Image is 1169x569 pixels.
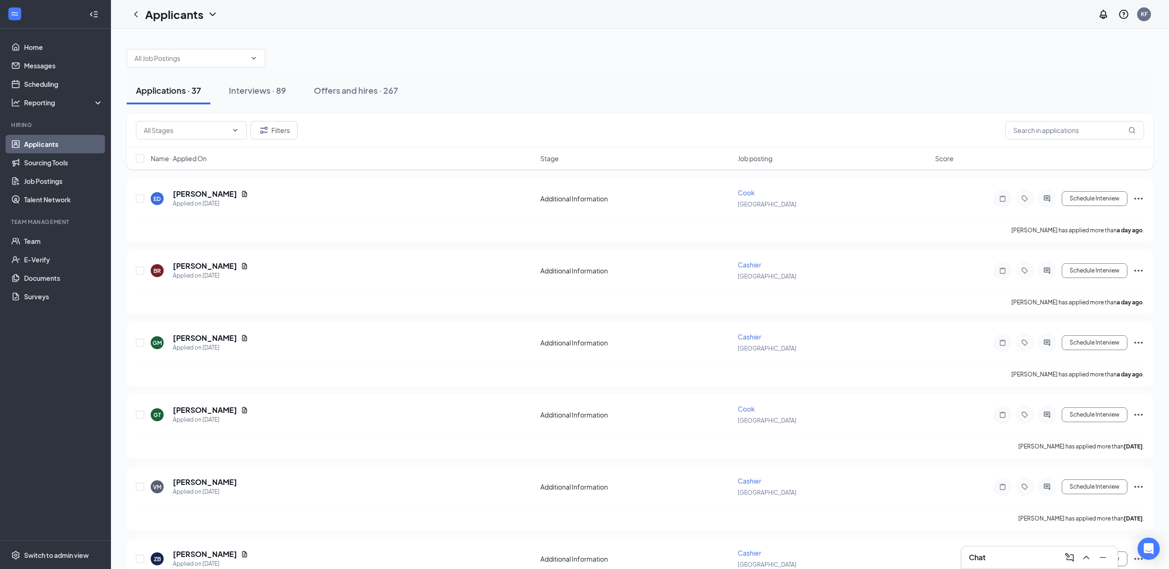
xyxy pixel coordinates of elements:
[1133,553,1144,564] svg: Ellipses
[1041,411,1053,418] svg: ActiveChat
[173,487,237,496] div: Applied on [DATE]
[738,405,755,413] span: Cook
[24,172,103,190] a: Job Postings
[1117,299,1143,306] b: a day ago
[738,154,772,163] span: Job posting
[1062,263,1127,278] button: Schedule Interview
[1096,550,1110,565] button: Minimize
[1133,337,1144,348] svg: Ellipses
[1041,339,1053,346] svg: ActiveChat
[997,483,1008,490] svg: Note
[540,194,732,203] div: Additional Information
[738,188,755,197] span: Cook
[1041,195,1053,202] svg: ActiveChat
[738,489,796,496] span: [GEOGRAPHIC_DATA]
[11,218,101,226] div: Team Management
[24,98,104,107] div: Reporting
[738,273,796,280] span: [GEOGRAPHIC_DATA]
[258,125,269,136] svg: Filter
[1128,127,1136,134] svg: MagnifyingGlass
[1133,265,1144,276] svg: Ellipses
[173,343,248,352] div: Applied on [DATE]
[1018,515,1144,522] p: [PERSON_NAME] has applied more than .
[241,406,248,414] svg: Document
[1041,267,1053,274] svg: ActiveChat
[1064,552,1075,563] svg: ComposeMessage
[1141,10,1148,18] div: KF
[738,417,796,424] span: [GEOGRAPHIC_DATA]
[173,333,237,343] h5: [PERSON_NAME]
[1011,370,1144,378] p: [PERSON_NAME] has applied more than .
[1018,442,1144,450] p: [PERSON_NAME] has applied more than .
[1117,227,1143,234] b: a day ago
[738,333,761,341] span: Cashier
[173,549,237,559] h5: [PERSON_NAME]
[738,477,761,485] span: Cashier
[1062,407,1127,422] button: Schedule Interview
[540,554,732,563] div: Additional Information
[145,6,203,22] h1: Applicants
[173,261,237,271] h5: [PERSON_NAME]
[1041,483,1053,490] svg: ActiveChat
[540,482,732,491] div: Additional Information
[1081,552,1092,563] svg: ChevronUp
[738,549,761,557] span: Cashier
[1138,538,1160,560] div: Open Intercom Messenger
[540,266,732,275] div: Additional Information
[173,415,248,424] div: Applied on [DATE]
[24,75,103,93] a: Scheduling
[24,287,103,306] a: Surveys
[1005,121,1144,139] input: Search in applications
[1019,267,1030,274] svg: Tag
[11,121,101,129] div: Hiring
[1062,335,1127,350] button: Schedule Interview
[24,551,89,560] div: Switch to admin view
[144,125,228,135] input: All Stages
[738,201,796,208] span: [GEOGRAPHIC_DATA]
[1124,443,1143,450] b: [DATE]
[89,10,98,19] svg: Collapse
[130,9,141,20] svg: ChevronLeft
[173,199,248,208] div: Applied on [DATE]
[11,98,20,107] svg: Analysis
[173,559,248,569] div: Applied on [DATE]
[540,338,732,347] div: Additional Information
[10,9,19,18] svg: WorkstreamLogo
[24,269,103,287] a: Documents
[173,189,237,199] h5: [PERSON_NAME]
[1019,483,1030,490] svg: Tag
[24,135,103,153] a: Applicants
[738,260,761,269] span: Cashier
[1133,409,1144,420] svg: Ellipses
[1098,9,1109,20] svg: Notifications
[173,271,248,280] div: Applied on [DATE]
[153,483,161,491] div: VM
[154,555,161,563] div: ZB
[1133,193,1144,204] svg: Ellipses
[738,345,796,352] span: [GEOGRAPHIC_DATA]
[136,85,201,96] div: Applications · 37
[173,477,237,487] h5: [PERSON_NAME]
[250,54,257,62] svg: ChevronDown
[24,250,103,269] a: E-Verify
[1097,552,1108,563] svg: Minimize
[24,56,103,75] a: Messages
[1124,515,1143,522] b: [DATE]
[1062,479,1127,494] button: Schedule Interview
[207,9,218,20] svg: ChevronDown
[997,267,1008,274] svg: Note
[969,552,985,563] h3: Chat
[173,405,237,415] h5: [PERSON_NAME]
[935,154,954,163] span: Score
[1011,298,1144,306] p: [PERSON_NAME] has applied more than .
[1117,371,1143,378] b: a day ago
[251,121,298,139] button: Filter Filters
[1062,191,1127,206] button: Schedule Interview
[1019,339,1030,346] svg: Tag
[1019,411,1030,418] svg: Tag
[738,561,796,568] span: [GEOGRAPHIC_DATA]
[24,190,103,209] a: Talent Network
[229,85,286,96] div: Interviews · 89
[1062,550,1077,565] button: ComposeMessage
